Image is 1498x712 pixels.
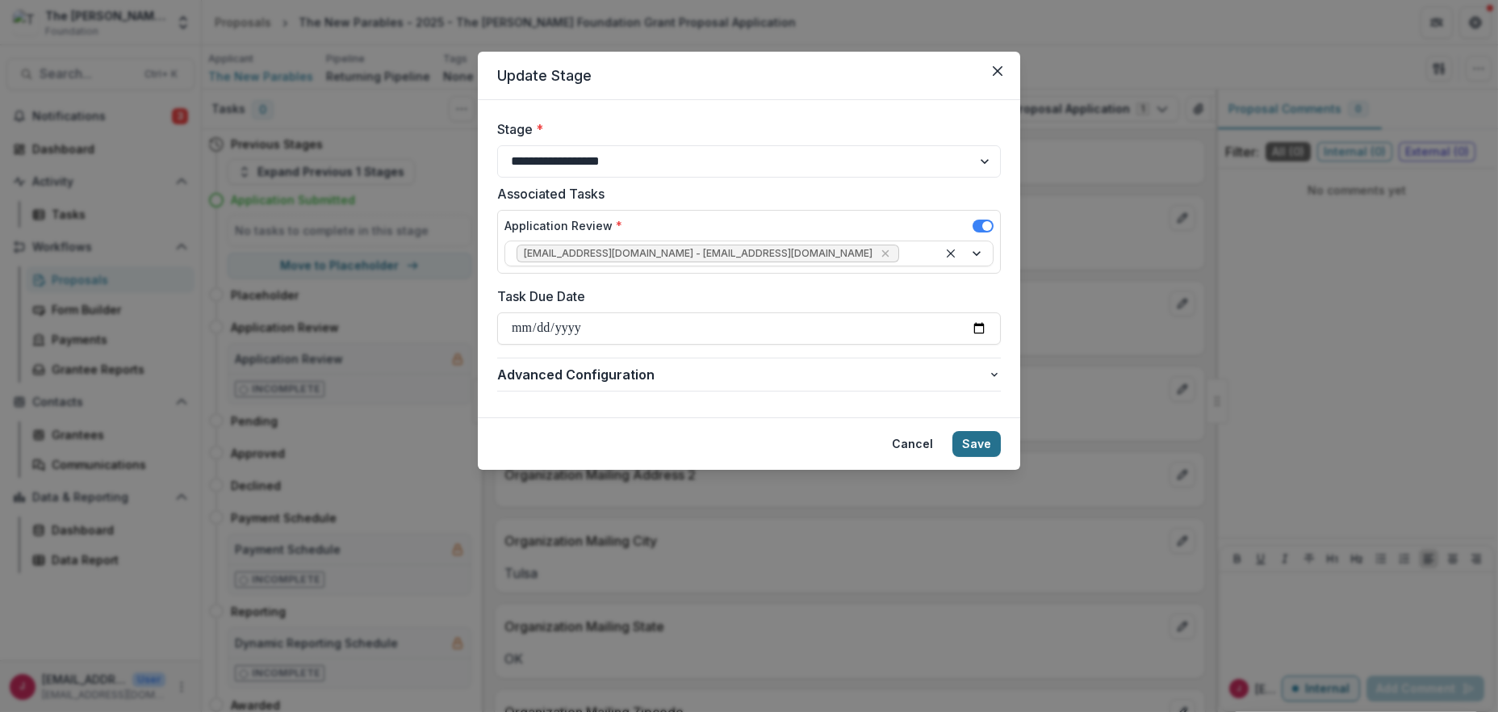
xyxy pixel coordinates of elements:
label: Stage [497,119,991,139]
span: [EMAIL_ADDRESS][DOMAIN_NAME] - [EMAIL_ADDRESS][DOMAIN_NAME] [524,248,872,259]
label: Associated Tasks [497,184,991,203]
div: Clear selected options [941,244,960,263]
button: Close [985,58,1011,84]
button: Cancel [882,431,943,457]
label: Task Due Date [497,287,991,306]
div: Remove jcline@bolickfoundation.org - jcline@bolickfoundation.org [877,245,893,262]
header: Update Stage [478,52,1020,100]
label: Application Review [504,217,622,234]
button: Advanced Configuration [497,358,1001,391]
span: Advanced Configuration [497,365,988,384]
button: Save [952,431,1001,457]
